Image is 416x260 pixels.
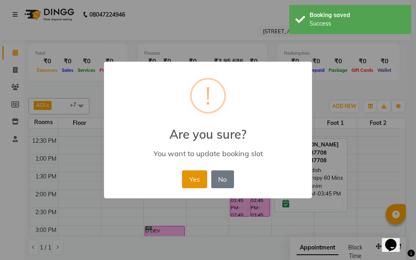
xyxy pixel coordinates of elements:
[116,149,300,158] div: You want to update booking slot
[382,228,408,252] iframe: chat widget
[211,170,234,188] button: No
[310,11,405,19] div: Booking saved
[310,19,405,28] div: Success
[205,80,211,112] div: !
[182,170,207,188] button: Yes
[104,117,312,142] h2: Are you sure?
